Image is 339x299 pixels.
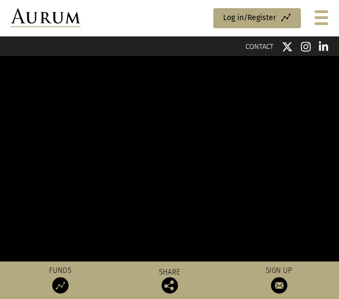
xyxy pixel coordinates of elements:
[282,41,293,52] img: Twitter icon
[319,41,329,52] img: Linkedin icon
[245,42,274,51] a: CONTACT
[162,277,178,294] img: Share this post
[226,266,332,294] a: Sign up
[7,266,114,294] a: Funds
[271,277,287,294] img: Sign up to our newsletter
[52,277,69,294] img: Access Funds
[116,269,223,294] div: Share
[301,41,311,52] img: Instagram icon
